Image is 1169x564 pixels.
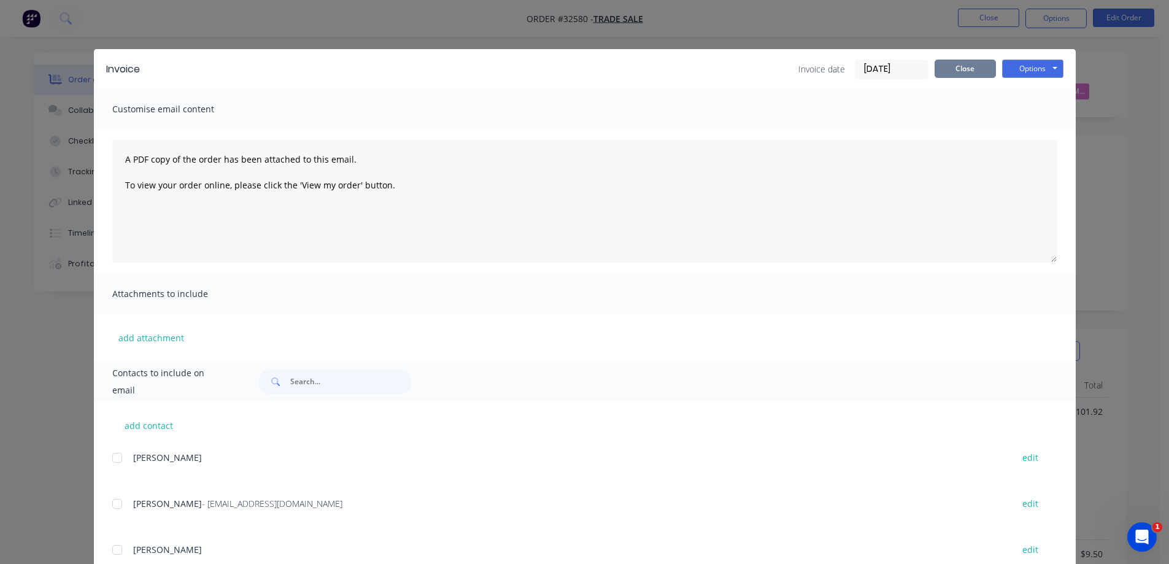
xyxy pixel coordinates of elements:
[133,544,202,555] span: [PERSON_NAME]
[112,285,247,303] span: Attachments to include
[1015,541,1046,558] button: edit
[106,62,140,77] div: Invoice
[1152,522,1162,532] span: 1
[1015,495,1046,512] button: edit
[112,365,228,399] span: Contacts to include on email
[112,101,247,118] span: Customise email content
[112,416,186,435] button: add contact
[133,452,202,463] span: [PERSON_NAME]
[133,498,202,509] span: [PERSON_NAME]
[798,63,845,75] span: Invoice date
[290,369,412,394] input: Search...
[1015,449,1046,466] button: edit
[935,60,996,78] button: Close
[112,328,190,347] button: add attachment
[1002,60,1063,78] button: Options
[1127,522,1157,552] iframe: Intercom live chat
[112,140,1057,263] textarea: A PDF copy of the order has been attached to this email. To view your order online, please click ...
[202,498,342,509] span: - [EMAIL_ADDRESS][DOMAIN_NAME]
